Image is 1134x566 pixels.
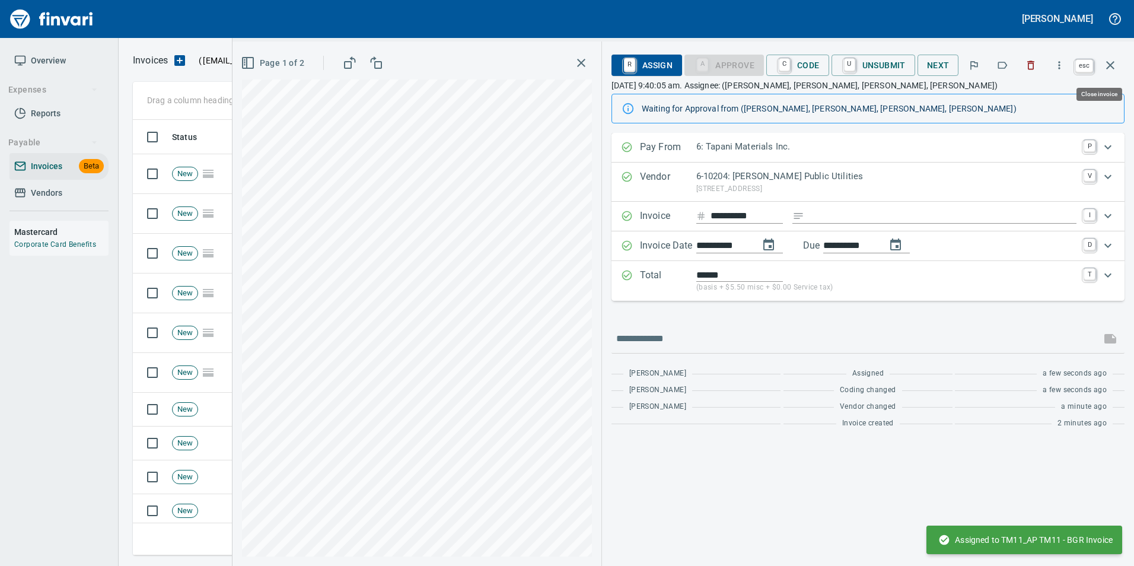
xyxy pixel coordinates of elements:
[9,47,109,74] a: Overview
[1019,9,1096,28] button: [PERSON_NAME]
[172,130,212,144] span: Status
[79,160,104,173] span: Beta
[202,55,338,66] span: [EMAIL_ADDRESS][DOMAIN_NAME]
[938,534,1113,546] span: Assigned to TM11_AP TM11 - BGR Invoice
[198,288,218,297] span: Pages Split
[611,163,1125,202] div: Expand
[624,58,635,71] a: R
[832,55,915,76] button: UUnsubmit
[1096,325,1125,353] span: This records your message into the invoice and notifies anyone mentioned
[840,384,896,396] span: Coding changed
[611,133,1125,163] div: Expand
[4,79,103,101] button: Expenses
[1043,384,1107,396] span: a few seconds ago
[611,261,1125,301] div: Expand
[696,209,706,223] svg: Invoice number
[844,58,855,71] a: U
[7,5,96,33] img: Finvari
[9,100,109,127] a: Reports
[629,401,686,413] span: [PERSON_NAME]
[842,418,894,430] span: Invoice created
[147,94,321,106] p: Drag a column heading here to group the table
[168,53,192,68] button: Upload an Invoice
[611,202,1125,231] div: Expand
[766,55,829,76] button: CCode
[1018,52,1044,78] button: Discard
[243,56,304,71] span: Page 1 of 2
[927,58,950,73] span: Next
[629,368,686,380] span: [PERSON_NAME]
[696,183,1076,195] p: [STREET_ADDRESS]
[14,240,96,249] a: Corporate Card Benefits
[9,180,109,206] a: Vendors
[31,186,62,201] span: Vendors
[640,140,696,155] p: Pay From
[173,208,198,220] span: New
[1075,59,1093,72] a: esc
[173,438,198,449] span: New
[696,140,1076,154] p: 6: Tapani Materials Inc.
[621,55,673,75] span: Assign
[803,239,859,253] p: Due
[792,210,804,222] svg: Invoice description
[198,248,218,257] span: Pages Split
[640,209,696,224] p: Invoice
[640,170,696,195] p: Vendor
[1057,418,1107,430] span: 2 minutes ago
[31,106,60,121] span: Reports
[852,368,884,380] span: Assigned
[840,401,896,413] span: Vendor changed
[640,239,696,254] p: Invoice Date
[173,404,198,415] span: New
[173,288,198,299] span: New
[133,53,168,68] nav: breadcrumb
[173,248,198,259] span: New
[1022,12,1093,25] h5: [PERSON_NAME]
[173,327,198,339] span: New
[1084,239,1095,250] a: D
[1084,140,1095,152] a: P
[989,52,1015,78] button: Labels
[31,159,62,174] span: Invoices
[198,327,218,337] span: Pages Split
[31,53,66,68] span: Overview
[642,98,1114,119] div: Waiting for Approval from ([PERSON_NAME], [PERSON_NAME], [PERSON_NAME], [PERSON_NAME])
[1043,368,1107,380] span: a few seconds ago
[841,55,906,75] span: Unsubmit
[133,53,168,68] p: Invoices
[8,82,98,97] span: Expenses
[611,231,1125,261] div: Expand
[1084,268,1095,280] a: T
[779,58,790,71] a: C
[918,55,959,77] button: Next
[640,268,696,294] p: Total
[684,59,764,69] div: Coding Required
[1084,170,1095,182] a: V
[173,505,198,517] span: New
[198,367,218,377] span: Pages Split
[754,231,783,259] button: change date
[611,80,1125,91] p: [DATE] 9:40:05 am. Assignee: ([PERSON_NAME], [PERSON_NAME], [PERSON_NAME], [PERSON_NAME])
[1046,52,1072,78] button: More
[776,55,820,75] span: Code
[14,225,109,239] h6: Mastercard
[173,168,198,180] span: New
[173,472,198,483] span: New
[696,282,1076,294] p: (basis + $5.50 misc + $0.00 Service tax)
[1084,209,1095,221] a: I
[1061,401,1107,413] span: a minute ago
[198,208,218,218] span: Pages Split
[881,231,910,259] button: change due date
[8,135,98,150] span: Payable
[611,55,682,76] button: RAssign
[173,367,198,379] span: New
[238,52,309,74] button: Page 1 of 2
[9,153,109,180] a: InvoicesBeta
[192,55,342,66] p: ( )
[696,170,1076,183] p: 6-10204: [PERSON_NAME] Public Utilities
[198,168,218,178] span: Pages Split
[961,52,987,78] button: Flag
[629,384,686,396] span: [PERSON_NAME]
[172,130,197,144] span: Status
